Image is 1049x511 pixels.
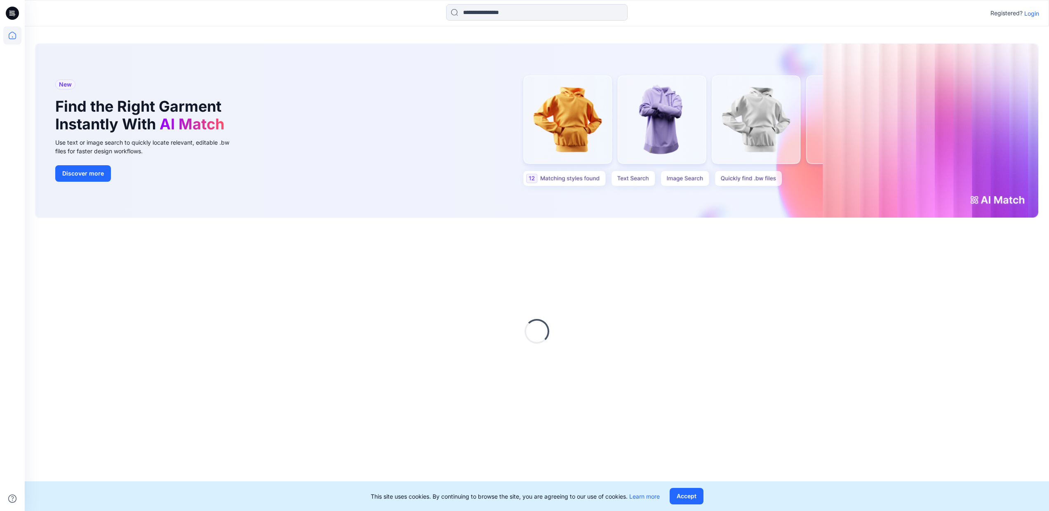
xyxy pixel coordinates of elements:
[670,488,703,504] button: Accept
[160,115,224,133] span: AI Match
[55,98,228,133] h1: Find the Right Garment Instantly With
[371,492,660,501] p: This site uses cookies. By continuing to browse the site, you are agreeing to our use of cookies.
[55,165,111,182] button: Discover more
[629,493,660,500] a: Learn more
[59,80,72,89] span: New
[1024,9,1039,18] p: Login
[55,138,241,155] div: Use text or image search to quickly locate relevant, editable .bw files for faster design workflows.
[990,8,1023,18] p: Registered?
